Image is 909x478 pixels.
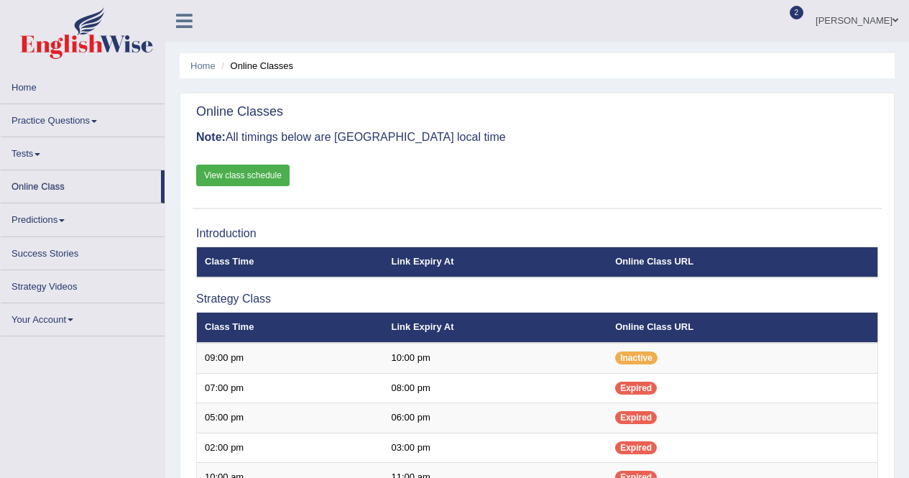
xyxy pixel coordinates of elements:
[197,313,384,343] th: Class Time
[1,71,165,99] a: Home
[607,313,877,343] th: Online Class URL
[384,247,608,277] th: Link Expiry At
[197,343,384,373] td: 09:00 pm
[607,247,877,277] th: Online Class URL
[384,433,608,463] td: 03:00 pm
[384,313,608,343] th: Link Expiry At
[1,170,161,198] a: Online Class
[197,433,384,463] td: 02:00 pm
[196,227,878,240] h3: Introduction
[190,60,216,71] a: Home
[196,165,290,186] a: View class schedule
[196,131,226,143] b: Note:
[1,303,165,331] a: Your Account
[1,137,165,165] a: Tests
[197,373,384,403] td: 07:00 pm
[1,203,165,231] a: Predictions
[615,411,657,424] span: Expired
[1,104,165,132] a: Practice Questions
[196,293,878,305] h3: Strategy Class
[196,105,283,119] h2: Online Classes
[1,270,165,298] a: Strategy Videos
[196,131,878,144] h3: All timings below are [GEOGRAPHIC_DATA] local time
[790,6,804,19] span: 2
[615,382,657,395] span: Expired
[197,247,384,277] th: Class Time
[615,441,657,454] span: Expired
[615,351,657,364] span: Inactive
[1,237,165,265] a: Success Stories
[384,403,608,433] td: 06:00 pm
[218,59,293,73] li: Online Classes
[384,343,608,373] td: 10:00 pm
[197,403,384,433] td: 05:00 pm
[384,373,608,403] td: 08:00 pm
